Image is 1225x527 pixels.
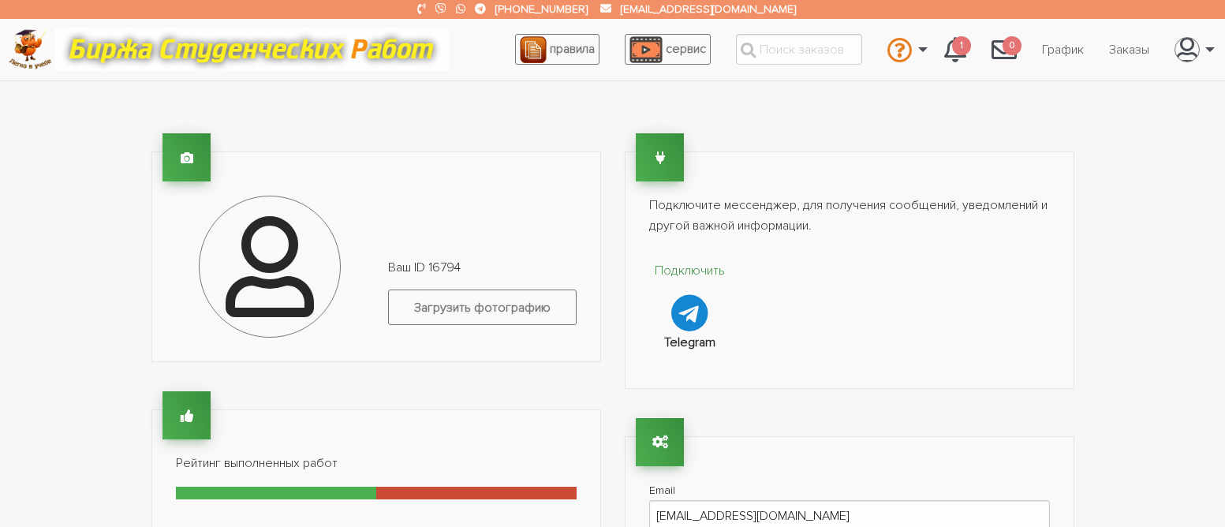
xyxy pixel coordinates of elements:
[1029,35,1096,65] a: График
[666,41,706,57] span: сервис
[176,454,577,474] p: Рейтинг выполненных работ
[1003,36,1021,56] span: 0
[649,261,732,331] a: Подключить
[621,2,796,16] a: [EMAIL_ADDRESS][DOMAIN_NAME]
[932,28,979,71] a: 1
[979,28,1029,71] a: 0
[649,480,1050,500] label: Email
[520,36,547,63] img: agreement_icon-feca34a61ba7f3d1581b08bc946b2ec1ccb426f67415f344566775c155b7f62c.png
[625,34,711,65] a: сервис
[376,258,588,338] div: Ваш ID 16794
[736,34,862,65] input: Поиск заказов
[550,41,595,57] span: правила
[9,29,52,69] img: logo-c4363faeb99b52c628a42810ed6dfb4293a56d4e4775eb116515dfe7f33672af.png
[664,335,715,350] strong: Telegram
[388,290,577,325] label: Загрузить фотографию
[649,196,1050,236] p: Подключите мессенджер, для получения сообщений, уведомлений и другой важной информации.
[629,36,663,63] img: play_icon-49f7f135c9dc9a03216cfdbccbe1e3994649169d890fb554cedf0eac35a01ba8.png
[952,36,971,56] span: 1
[649,261,732,282] p: Подключить
[515,34,599,65] a: правила
[54,28,449,71] img: motto-12e01f5a76059d5f6a28199ef077b1f78e012cfde436ab5cf1d4517935686d32.gif
[1096,35,1162,65] a: Заказы
[495,2,588,16] a: [PHONE_NUMBER]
